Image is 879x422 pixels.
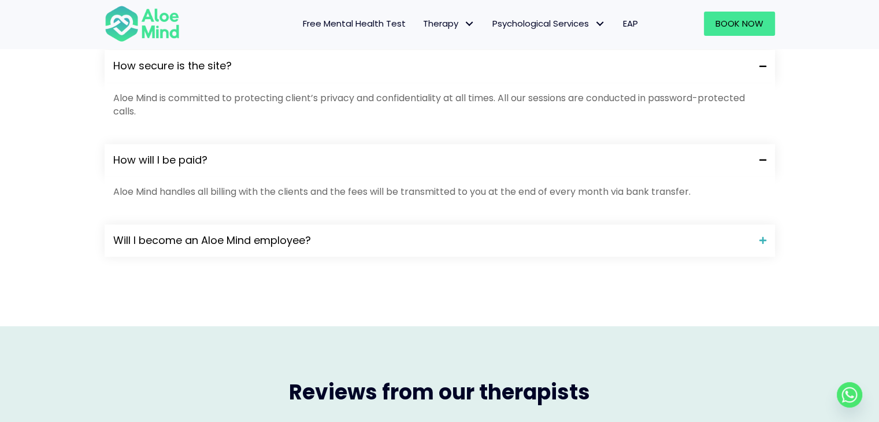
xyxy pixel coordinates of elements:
p: Aloe Mind is committed to protecting client’s privacy and confidentiality at all times. All our s... [113,91,766,118]
span: Book Now [715,17,763,29]
span: How secure is the site? [113,58,751,73]
a: Whatsapp [837,382,862,408]
span: Therapy [423,17,475,29]
img: Aloe mind Logo [105,5,180,43]
span: EAP [623,17,638,29]
p: Aloe Mind handles all billing with the clients and the fees will be transmitted to you at the end... [113,185,766,198]
a: Psychological ServicesPsychological Services: submenu [484,12,614,36]
span: How will I be paid? [113,153,751,168]
span: Will I become an Aloe Mind employee? [113,233,751,248]
a: Free Mental Health Test [294,12,414,36]
a: Book Now [704,12,775,36]
a: TherapyTherapy: submenu [414,12,484,36]
a: EAP [614,12,647,36]
span: Psychological Services [492,17,606,29]
span: Psychological Services: submenu [592,16,609,32]
span: Therapy: submenu [461,16,478,32]
span: Reviews from our therapists [289,377,590,407]
nav: Menu [195,12,647,36]
span: Free Mental Health Test [303,17,406,29]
